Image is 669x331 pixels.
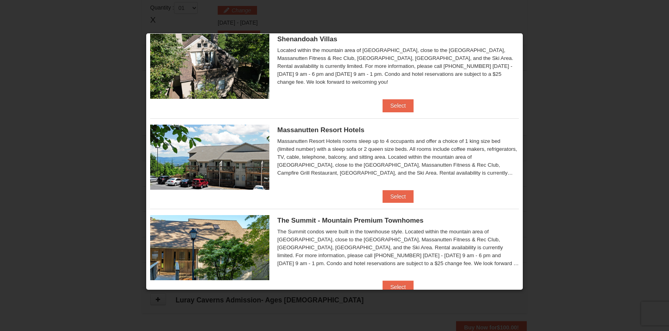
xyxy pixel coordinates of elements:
button: Select [383,281,414,293]
img: 19219026-1-e3b4ac8e.jpg [150,125,269,190]
span: The Summit - Mountain Premium Townhomes [277,217,423,224]
div: Massanutten Resort Hotels rooms sleep up to 4 occupants and offer a choice of 1 king size bed (li... [277,137,519,177]
div: The Summit condos were built in the townhouse style. Located within the mountain area of [GEOGRAP... [277,228,519,267]
button: Select [383,190,414,203]
span: Shenandoah Villas [277,35,337,43]
img: 19219019-2-e70bf45f.jpg [150,34,269,99]
img: 19219034-1-0eee7e00.jpg [150,215,269,280]
div: Located within the mountain area of [GEOGRAPHIC_DATA], close to the [GEOGRAPHIC_DATA], Massanutte... [277,46,519,86]
span: Massanutten Resort Hotels [277,126,364,134]
button: Select [383,99,414,112]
